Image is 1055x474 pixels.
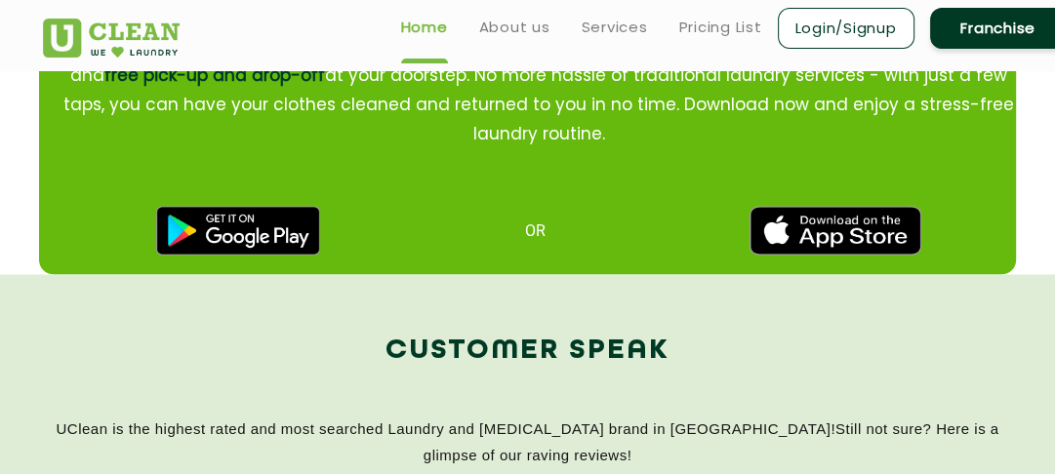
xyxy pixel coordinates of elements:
a: Services [582,16,648,39]
span: OR [525,221,546,240]
a: About us [479,16,550,39]
a: Login/Signup [778,8,914,49]
img: best dry cleaners near me [156,206,320,255]
h2: Customer Speak [43,327,1013,374]
p: Upgrade your laundry experience with our Get the convenience of easy scheduling, real-time update... [54,31,1024,148]
img: UClean Laundry and Dry Cleaning [43,19,181,58]
p: UClean is the highest rated and most searched Laundry and [MEDICAL_DATA] brand in [GEOGRAPHIC_DAT... [43,415,1013,467]
a: Pricing List [679,16,762,39]
a: Home [401,16,448,39]
img: best laundry near me [750,206,921,255]
span: free pick-up and drop-off [104,63,325,87]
